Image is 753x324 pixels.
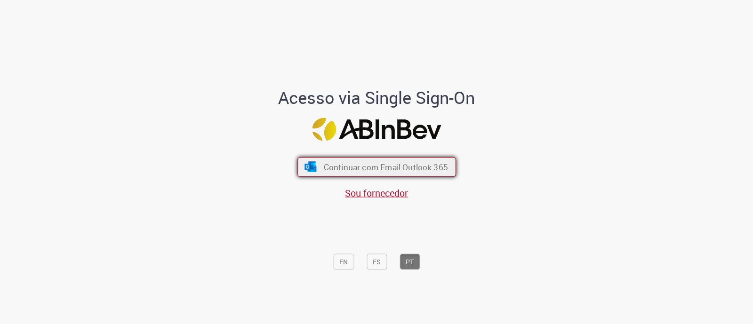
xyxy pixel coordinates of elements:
button: PT [400,253,420,269]
span: Continuar com Email Outlook 365 [323,162,448,173]
a: Sou fornecedor [345,187,408,199]
img: ícone Azure/Microsoft 360 [304,162,317,172]
button: ES [367,253,387,269]
h1: Acesso via Single Sign-On [246,88,507,107]
img: Logo ABInBev [312,118,441,141]
button: EN [333,253,354,269]
button: ícone Azure/Microsoft 360 Continuar com Email Outlook 365 [297,157,456,177]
